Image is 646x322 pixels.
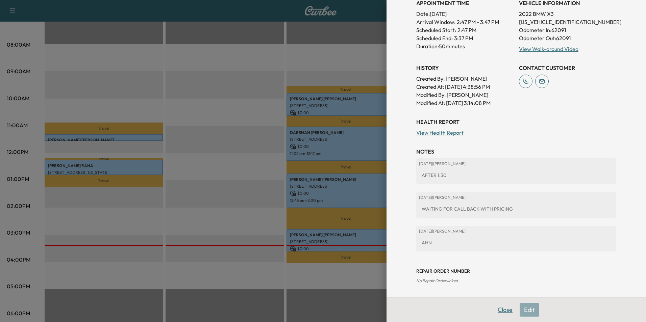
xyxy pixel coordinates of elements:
[419,195,614,200] p: [DATE] | [PERSON_NAME]
[416,75,514,83] p: Created By : [PERSON_NAME]
[416,268,616,274] h3: Repair Order number
[519,34,616,42] p: Odometer Out: 62091
[419,203,614,215] div: WAITING FOR CALL BACK WITH PRICING
[519,64,616,72] h3: CONTACT CUSTOMER
[457,18,499,26] span: 2:47 PM - 3:47 PM
[416,64,514,72] h3: History
[419,161,614,166] p: [DATE] | [PERSON_NAME]
[493,303,517,317] button: Close
[416,10,514,18] p: Date: [DATE]
[416,147,616,156] h3: NOTES
[416,99,514,107] p: Modified At : [DATE] 3:14:08 PM
[519,10,616,18] p: 2022 BMW X3
[454,34,473,42] p: 3:37 PM
[416,129,464,136] a: View Health Report
[519,18,616,26] p: [US_VEHICLE_IDENTIFICATION_NUMBER]
[419,169,614,181] div: AFTER 1:30
[416,18,514,26] p: Arrival Window:
[416,83,514,91] p: Created At : [DATE] 4:38:56 PM
[416,278,458,283] span: No Repair Order linked
[419,237,614,249] div: AHN
[457,26,476,34] p: 2:47 PM
[416,42,514,50] p: Duration: 50 minutes
[519,26,616,34] p: Odometer In: 62091
[416,91,514,99] p: Modified By : [PERSON_NAME]
[419,229,614,234] p: [DATE] | [PERSON_NAME]
[416,34,453,42] p: Scheduled End:
[416,26,456,34] p: Scheduled Start:
[519,46,578,52] a: View Walk-around Video
[416,118,616,126] h3: Health Report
